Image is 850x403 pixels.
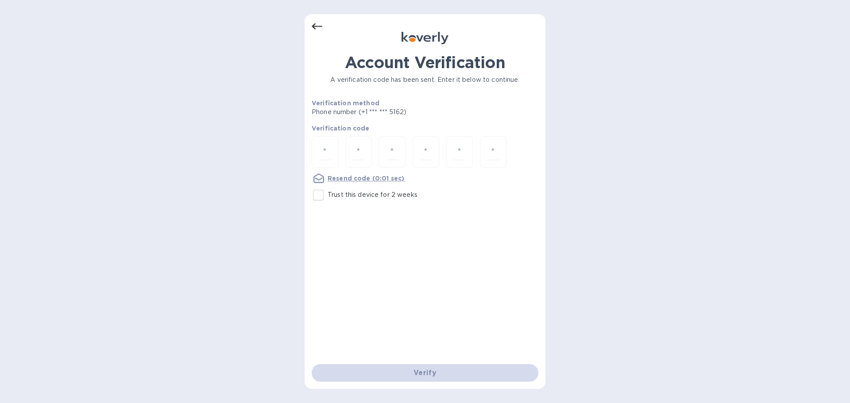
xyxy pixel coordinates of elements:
[328,190,417,200] p: Trust this device for 2 weeks
[312,53,538,72] h1: Account Verification
[312,75,538,84] p: A verification code has been sent. Enter it below to continue.
[312,107,474,117] p: Phone number (+1 *** *** 5162)
[312,100,379,107] b: Verification method
[328,175,404,182] u: Resend code (0:01 sec)
[312,124,538,133] p: Verification code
